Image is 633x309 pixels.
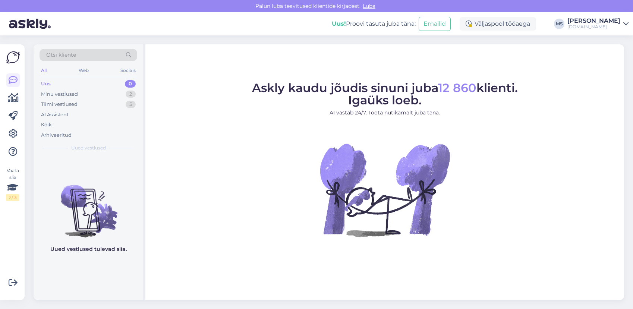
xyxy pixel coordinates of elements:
div: Väljaspool tööaega [460,17,536,31]
div: Web [77,66,90,75]
div: Kõik [41,121,52,129]
span: Uued vestlused [71,145,106,151]
div: AI Assistent [41,111,69,119]
div: Tiimi vestlused [41,101,78,108]
div: MS [554,19,564,29]
div: [PERSON_NAME] [567,18,620,24]
span: Askly kaudu jõudis sinuni juba klienti. Igaüks loeb. [252,81,518,107]
div: [DOMAIN_NAME] [567,24,620,30]
div: Arhiveeritud [41,132,72,139]
span: Luba [360,3,378,9]
p: AI vastab 24/7. Tööta nutikamalt juba täna. [252,109,518,117]
div: 5 [126,101,136,108]
div: Minu vestlused [41,91,78,98]
div: 2 / 3 [6,194,19,201]
div: Proovi tasuta juba täna: [332,19,416,28]
b: Uus! [332,20,346,27]
p: Uued vestlused tulevad siia. [50,245,127,253]
a: [PERSON_NAME][DOMAIN_NAME] [567,18,629,30]
img: No chats [34,171,143,239]
img: No Chat active [318,123,452,257]
span: Otsi kliente [46,51,76,59]
img: Askly Logo [6,50,20,64]
button: Emailid [419,17,451,31]
div: Vaata siia [6,167,19,201]
div: Socials [119,66,137,75]
div: Uus [41,80,51,88]
div: 0 [125,80,136,88]
span: 12 860 [438,81,476,95]
div: 2 [126,91,136,98]
div: All [40,66,48,75]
